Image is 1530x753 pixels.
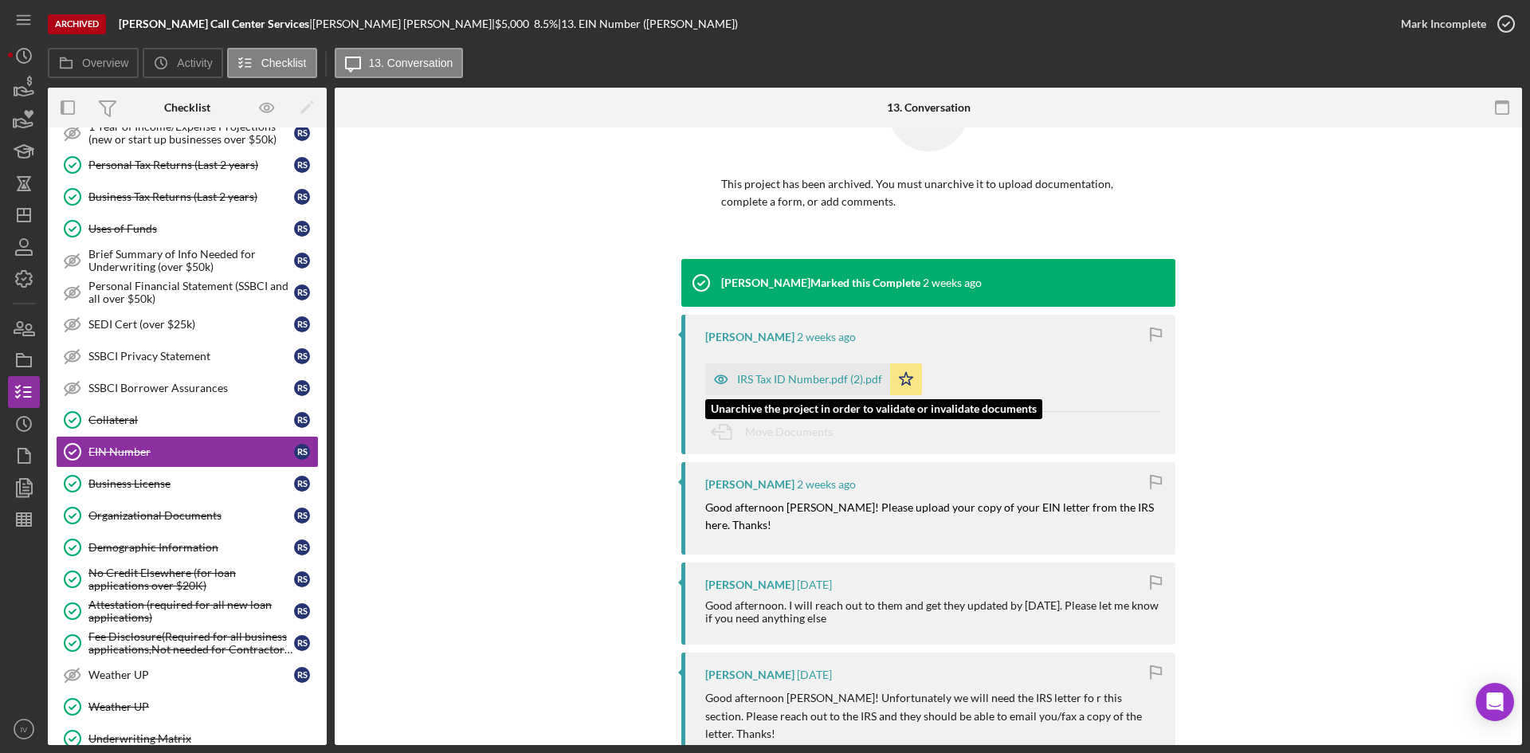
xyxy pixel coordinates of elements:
[88,280,294,305] div: Personal Financial Statement (SSBCI and all over $50k)
[48,48,139,78] button: Overview
[88,350,294,363] div: SSBCI Privacy Statement
[887,101,971,114] div: 13. Conversation
[56,436,319,468] a: EIN NumberRS
[705,363,922,395] button: IRS Tax ID Number.pdf (2).pdf
[294,571,310,587] div: R S
[56,691,319,723] a: Weather UP
[294,412,310,428] div: R S
[88,318,294,331] div: SEDI Cert (over $25k)
[705,599,1159,625] div: Good afternoon. I will reach out to them and get they updated by [DATE]. Please let me know if yo...
[164,101,210,114] div: Checklist
[177,57,212,69] label: Activity
[294,476,310,492] div: R S
[705,500,1156,531] mark: Good afternoon [PERSON_NAME]! Please upload your copy of your EIN letter from the IRS here. Thanks!
[294,284,310,300] div: R S
[745,425,833,438] span: Move Documents
[558,18,738,30] div: | 13. EIN Number ([PERSON_NAME])
[294,189,310,205] div: R S
[705,478,794,491] div: [PERSON_NAME]
[294,125,310,141] div: R S
[797,478,856,491] time: 2025-09-02 20:25
[88,541,294,554] div: Demographic Information
[88,445,294,458] div: EIN Number
[56,372,319,404] a: SSBCI Borrower AssurancesRS
[56,340,319,372] a: SSBCI Privacy StatementRS
[705,331,794,343] div: [PERSON_NAME]
[88,190,294,203] div: Business Tax Returns (Last 2 years)
[369,57,453,69] label: 13. Conversation
[56,149,319,181] a: Personal Tax Returns (Last 2 years)RS
[143,48,222,78] button: Activity
[56,213,319,245] a: Uses of FundsRS
[312,18,495,30] div: [PERSON_NAME] [PERSON_NAME] |
[88,630,294,656] div: Fee Disclosure(Required for all business applications,Not needed for Contractor loans)
[1401,8,1486,40] div: Mark Incomplete
[88,248,294,273] div: Brief Summary of Info Needed for Underwriting (over $50k)
[88,222,294,235] div: Uses of Funds
[48,14,106,34] div: Archived
[56,276,319,308] a: Personal Financial Statement (SSBCI and all over $50k)RS
[56,181,319,213] a: Business Tax Returns (Last 2 years)RS
[737,373,882,386] div: IRS Tax ID Number.pdf (2).pdf
[56,404,319,436] a: CollateralRS
[56,308,319,340] a: SEDI Cert (over $25k)RS
[294,539,310,555] div: R S
[88,567,294,592] div: No Credit Elsewhere (for loan applications over $20K)
[294,667,310,683] div: R S
[88,509,294,522] div: Organizational Documents
[56,563,319,595] a: No Credit Elsewhere (for loan applications over $20K)RS
[721,175,1136,211] p: This project has been archived. You must unarchive it to upload documentation, complete a form, o...
[294,508,310,524] div: R S
[294,635,310,651] div: R S
[294,348,310,364] div: R S
[88,598,294,624] div: Attestation (required for all new loan applications)
[294,380,310,396] div: R S
[705,669,794,681] div: [PERSON_NAME]
[88,669,294,681] div: Weather UP
[705,578,794,591] div: [PERSON_NAME]
[88,700,318,713] div: Weather UP
[227,48,317,78] button: Checklist
[88,120,294,146] div: 1 Year of Income/Expense Projections (new or start up businesses over $50k)
[82,57,128,69] label: Overview
[119,18,312,30] div: |
[119,17,309,30] b: [PERSON_NAME] Call Center Services
[88,159,294,171] div: Personal Tax Returns (Last 2 years)
[88,732,318,745] div: Underwriting Matrix
[1476,683,1514,721] div: Open Intercom Messenger
[8,713,40,745] button: IV
[705,412,849,452] button: Move Documents
[534,18,558,30] div: 8.5 %
[56,117,319,149] a: 1 Year of Income/Expense Projections (new or start up businesses over $50k)RS
[797,669,832,681] time: 2025-08-18 20:30
[797,331,856,343] time: 2025-09-02 20:55
[705,689,1159,743] p: Good afternoon [PERSON_NAME]! Unfortunately we will need the IRS letter fo r this section. Please...
[797,578,832,591] time: 2025-08-18 20:32
[56,595,319,627] a: Attestation (required for all new loan applications)RS
[294,253,310,269] div: R S
[721,276,920,289] div: [PERSON_NAME] Marked this Complete
[56,468,319,500] a: Business LicenseRS
[56,627,319,659] a: Fee Disclosure(Required for all business applications,Not needed for Contractor loans)RS
[294,157,310,173] div: R S
[56,659,319,691] a: Weather UPRS
[20,725,28,734] text: IV
[923,276,982,289] time: 2025-09-03 12:07
[88,414,294,426] div: Collateral
[88,477,294,490] div: Business License
[294,221,310,237] div: R S
[294,444,310,460] div: R S
[56,531,319,563] a: Demographic InformationRS
[1385,8,1522,40] button: Mark Incomplete
[56,500,319,531] a: Organizational DocumentsRS
[88,382,294,394] div: SSBCI Borrower Assurances
[495,18,534,30] div: $5,000
[294,316,310,332] div: R S
[56,245,319,276] a: Brief Summary of Info Needed for Underwriting (over $50k)RS
[335,48,464,78] button: 13. Conversation
[294,603,310,619] div: R S
[261,57,307,69] label: Checklist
